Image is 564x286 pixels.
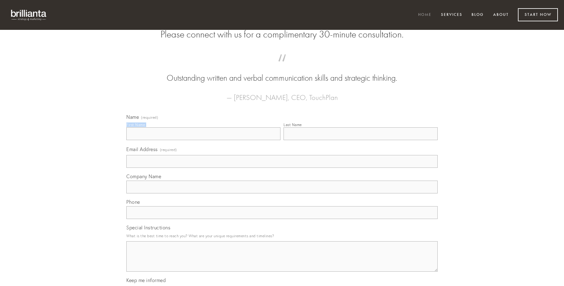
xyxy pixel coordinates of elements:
[6,6,52,24] img: brillianta - research, strategy, marketing
[437,10,466,20] a: Services
[284,122,302,127] div: Last Name
[141,116,158,119] span: (required)
[468,10,488,20] a: Blog
[136,60,428,84] blockquote: Outstanding written and verbal communication skills and strategic thinking.
[136,84,428,104] figcaption: — [PERSON_NAME], CEO, TouchPlan
[126,199,140,205] span: Phone
[126,146,158,152] span: Email Address
[126,224,170,231] span: Special Instructions
[126,29,438,40] h2: Please connect with us for a complimentary 30-minute consultation.
[414,10,436,20] a: Home
[160,146,177,154] span: (required)
[136,60,428,72] span: “
[126,277,166,283] span: Keep me informed
[126,122,145,127] div: First Name
[126,114,139,120] span: Name
[126,232,438,240] p: What is the best time to reach you? What are your unique requirements and timelines?
[518,8,558,21] a: Start Now
[126,173,161,179] span: Company Name
[489,10,513,20] a: About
